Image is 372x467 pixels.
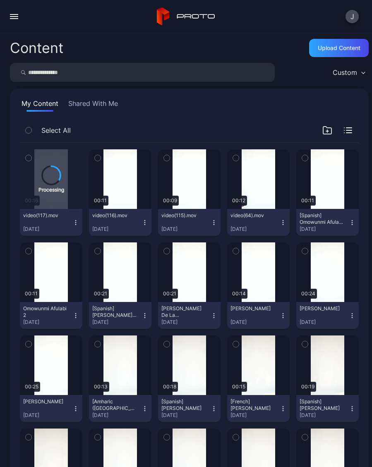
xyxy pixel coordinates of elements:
button: [PERSON_NAME][DATE] [20,395,82,422]
button: video(64).mov[DATE] [227,209,290,236]
div: [DATE] [92,226,142,232]
div: video(115).mov [161,212,207,219]
div: Custom [333,68,357,77]
div: video(116).mov [92,212,138,219]
div: video(117).mov [23,212,69,219]
div: [Amharic (Ethiopia)] Makeda Mekannen [92,398,138,412]
button: [PERSON_NAME] De La [PERSON_NAME][DATE] [158,302,221,329]
button: My Content [20,98,60,112]
button: [Spanish] [PERSON_NAME][DATE] [296,395,359,422]
button: [Spanish] [PERSON_NAME][DATE] [158,395,221,422]
div: Content [10,41,63,55]
div: [DATE] [300,319,349,326]
div: [DATE] [161,226,211,232]
button: [Spanish] [PERSON_NAME] De La [PERSON_NAME][DATE] [89,302,151,329]
div: [Spanish] Lidia De La Cruz [92,305,138,319]
div: [DATE] [300,412,349,419]
div: [DATE] [23,319,72,326]
div: [DATE] [230,226,280,232]
div: video(64).mov [230,212,276,219]
div: Upload Content [318,45,360,51]
button: video(117).mov[DATE] [20,209,82,236]
button: [PERSON_NAME][DATE] [227,302,290,329]
button: [French] [PERSON_NAME][DATE] [227,395,290,422]
div: [DATE] [92,412,142,419]
span: Select All [41,125,71,135]
div: Lidia De La Cruz [161,305,207,319]
button: Custom [329,63,369,82]
div: [DATE] [23,226,72,232]
div: Andrea Braun [300,305,345,312]
div: [French] STACEY Combs [230,398,276,412]
button: [Spanish] Omowunmi Afulabi 2[DATE] [296,209,359,236]
div: [Spanish] Johanay Birram [300,398,345,412]
div: Nichola Gallagher [23,398,69,405]
div: [DATE] [230,319,280,326]
button: Upload Content [309,39,369,57]
button: [PERSON_NAME][DATE] [296,302,359,329]
button: Omowunmi Afulabi 2[DATE] [20,302,82,329]
div: Souji Bondalapati [230,305,276,312]
div: Omowunmi Afulabi 2 [23,305,69,319]
div: [Spanish] Omowunmi Afulabi 2 [300,212,345,225]
div: [DATE] [161,319,211,326]
div: [DATE] [23,412,72,419]
div: [Spanish] Kristin Gugliemo [161,398,207,412]
div: [DATE] [161,412,211,419]
button: [Amharic ([GEOGRAPHIC_DATA])] [PERSON_NAME][DATE] [89,395,151,422]
div: [DATE] [230,412,280,419]
button: Shared With Me [67,98,120,112]
button: video(116).mov[DATE] [89,209,151,236]
button: video(115).mov[DATE] [158,209,221,236]
div: Processing [38,185,64,193]
button: J [346,10,359,23]
div: [DATE] [92,319,142,326]
div: [DATE] [300,226,349,232]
